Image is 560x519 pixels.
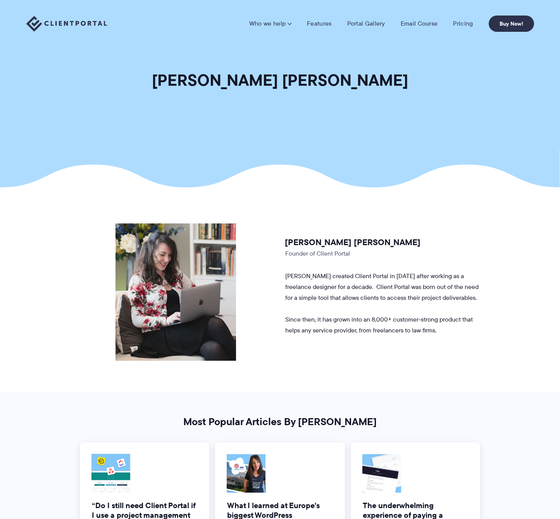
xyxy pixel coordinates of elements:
img: pm-tool [91,454,130,493]
h1: [PERSON_NAME] [PERSON_NAME] [152,70,408,90]
a: Buy Now! [489,16,534,32]
a: Who we help [249,20,291,28]
a: Email Course [401,20,438,28]
p: Founder of Client Portal [285,248,479,259]
a: Pricing [453,20,473,28]
img: wordcamp [227,454,265,493]
a: Portal Gallery [347,20,385,28]
a: Features [307,20,331,28]
img: laura-elizabeth-311 [115,223,236,361]
img: deposit [362,454,401,493]
span: [PERSON_NAME] created Client Portal in [DATE] after working as a freelance designer for a decade.... [285,272,479,302]
h2: Most Popular Articles By [PERSON_NAME] [80,415,480,428]
h3: [PERSON_NAME] [PERSON_NAME] [285,237,479,248]
span: Since then, it has grown into an 8,000+ customer-strong product that helps any service provider, ... [285,315,473,335]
